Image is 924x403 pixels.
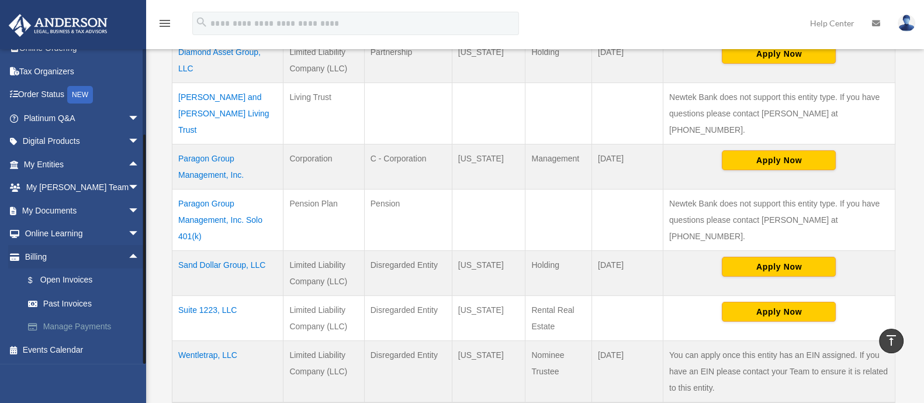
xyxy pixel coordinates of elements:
a: menu [158,20,172,30]
td: [DATE] [591,251,663,296]
button: Apply Now [722,302,836,322]
td: Newtek Bank does not support this entity type. If you have questions please contact [PERSON_NAME]... [663,190,895,251]
span: arrow_drop_down [128,130,151,154]
td: Disregarded Entity [364,296,452,341]
td: Wentletrap, LLC [172,341,283,403]
td: Nominee Trustee [525,341,592,403]
td: Newtek Bank does not support this entity type. If you have questions please contact [PERSON_NAME]... [663,83,895,144]
a: vertical_align_top [879,329,904,353]
td: [DATE] [591,341,663,403]
td: C - Corporation [364,144,452,190]
i: menu [158,16,172,30]
td: Pension [364,190,452,251]
td: Diamond Asset Group, LLC [172,37,283,83]
span: arrow_drop_up [128,153,151,177]
td: [PERSON_NAME] and [PERSON_NAME] Living Trust [172,83,283,144]
td: Paragon Group Management, Inc. [172,144,283,190]
a: Events Calendar [8,338,157,361]
td: Sand Dollar Group, LLC [172,251,283,296]
a: $Open Invoices [16,268,157,292]
td: Limited Liability Company (LLC) [283,296,364,341]
span: arrow_drop_up [128,245,151,269]
div: NEW [67,86,93,104]
span: $ [34,273,40,288]
td: Limited Liability Company (LLC) [283,37,364,83]
i: vertical_align_top [884,333,898,347]
td: You can apply once this entity has an EIN assigned. If you have an EIN please contact your Team t... [663,341,895,403]
td: Paragon Group Management, Inc. Solo 401(k) [172,190,283,251]
a: Order StatusNEW [8,83,157,107]
a: Digital Productsarrow_drop_down [8,130,157,153]
span: arrow_drop_down [128,199,151,223]
td: Limited Liability Company (LLC) [283,341,364,403]
td: [US_STATE] [452,296,525,341]
td: Limited Liability Company (LLC) [283,251,364,296]
img: User Pic [898,15,915,32]
a: Platinum Q&Aarrow_drop_down [8,106,157,130]
a: Past Invoices [16,292,157,315]
i: search [195,16,208,29]
td: [US_STATE] [452,341,525,403]
td: Pension Plan [283,190,364,251]
button: Apply Now [722,44,836,64]
td: [DATE] [591,37,663,83]
td: Corporation [283,144,364,190]
a: My Documentsarrow_drop_down [8,199,157,222]
td: [US_STATE] [452,37,525,83]
a: My Entitiesarrow_drop_up [8,153,151,176]
a: Online Learningarrow_drop_down [8,222,157,246]
span: arrow_drop_down [128,222,151,246]
td: Holding [525,251,592,296]
td: [US_STATE] [452,144,525,190]
td: Living Trust [283,83,364,144]
td: Management [525,144,592,190]
a: Manage Payments [16,315,157,339]
a: Tax Organizers [8,60,157,83]
a: Billingarrow_drop_up [8,245,157,268]
button: Apply Now [722,257,836,277]
span: arrow_drop_down [128,106,151,130]
span: arrow_drop_down [128,176,151,200]
td: Partnership [364,37,452,83]
td: Rental Real Estate [525,296,592,341]
img: Anderson Advisors Platinum Portal [5,14,111,37]
td: [US_STATE] [452,251,525,296]
button: Apply Now [722,150,836,170]
td: Disregarded Entity [364,251,452,296]
a: My [PERSON_NAME] Teamarrow_drop_down [8,176,157,199]
td: Disregarded Entity [364,341,452,403]
td: [DATE] [591,144,663,190]
td: Holding [525,37,592,83]
td: Suite 1223, LLC [172,296,283,341]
